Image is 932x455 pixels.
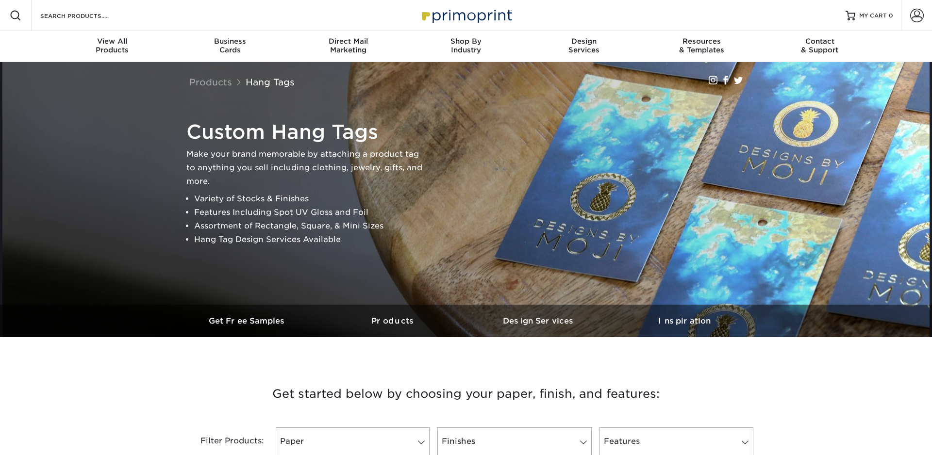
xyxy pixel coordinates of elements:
div: Marketing [289,37,407,54]
span: 0 [889,12,893,19]
div: & Support [761,37,879,54]
span: Resources [643,37,761,46]
h3: Products [320,316,466,325]
h3: Get Free Samples [175,316,320,325]
a: Direct MailMarketing [289,31,407,62]
span: Shop By [407,37,525,46]
p: Make your brand memorable by attaching a product tag to anything you sell including clothing, jew... [186,147,429,188]
a: Contact& Support [761,31,879,62]
h1: Custom Hang Tags [186,120,429,144]
a: Shop ByIndustry [407,31,525,62]
img: Primoprint [417,5,515,26]
div: Services [525,37,643,54]
a: Resources& Templates [643,31,761,62]
a: DesignServices [525,31,643,62]
span: Business [171,37,289,46]
span: MY CART [859,12,887,20]
a: Products [189,77,232,87]
input: SEARCH PRODUCTS..... [39,10,134,21]
li: Variety of Stocks & Finishes [194,192,429,206]
a: Hang Tags [246,77,295,87]
div: Cards [171,37,289,54]
span: View All [53,37,171,46]
li: Hang Tag Design Services Available [194,233,429,246]
div: Industry [407,37,525,54]
span: Design [525,37,643,46]
h3: Inspiration [612,316,757,325]
a: Products [320,305,466,337]
a: Get Free Samples [175,305,320,337]
a: Design Services [466,305,612,337]
span: Direct Mail [289,37,407,46]
a: Inspiration [612,305,757,337]
h3: Design Services [466,316,612,325]
span: Contact [761,37,879,46]
a: View AllProducts [53,31,171,62]
div: & Templates [643,37,761,54]
li: Assortment of Rectangle, Square, & Mini Sizes [194,219,429,233]
a: BusinessCards [171,31,289,62]
div: Products [53,37,171,54]
h3: Get started below by choosing your paper, finish, and features: [182,372,750,416]
li: Features Including Spot UV Gloss and Foil [194,206,429,219]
